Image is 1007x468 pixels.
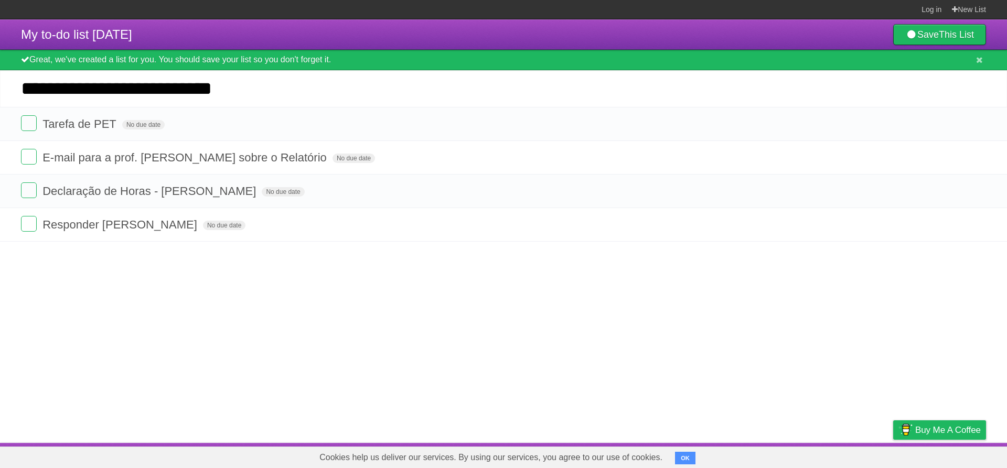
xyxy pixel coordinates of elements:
[21,182,37,198] label: Done
[675,452,695,464] button: OK
[939,29,974,40] b: This List
[788,445,831,465] a: Developers
[42,151,329,164] span: E-mail para a prof. [PERSON_NAME] sobre o Relatório
[21,216,37,232] label: Done
[203,221,245,230] span: No due date
[21,115,37,131] label: Done
[42,117,119,130] span: Tarefa de PET
[920,445,986,465] a: Suggest a feature
[333,154,375,163] span: No due date
[122,120,165,129] span: No due date
[880,445,907,465] a: Privacy
[42,184,259,198] span: Declaração de Horas - [PERSON_NAME]
[893,24,986,45] a: SaveThis List
[844,445,867,465] a: Terms
[42,218,200,231] span: Responder [PERSON_NAME]
[309,447,673,468] span: Cookies help us deliver our services. By using our services, you agree to our use of cookies.
[893,420,986,440] a: Buy me a coffee
[898,421,913,439] img: Buy me a coffee
[262,187,304,197] span: No due date
[21,149,37,165] label: Done
[754,445,776,465] a: About
[21,27,132,41] span: My to-do list [DATE]
[915,421,981,439] span: Buy me a coffee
